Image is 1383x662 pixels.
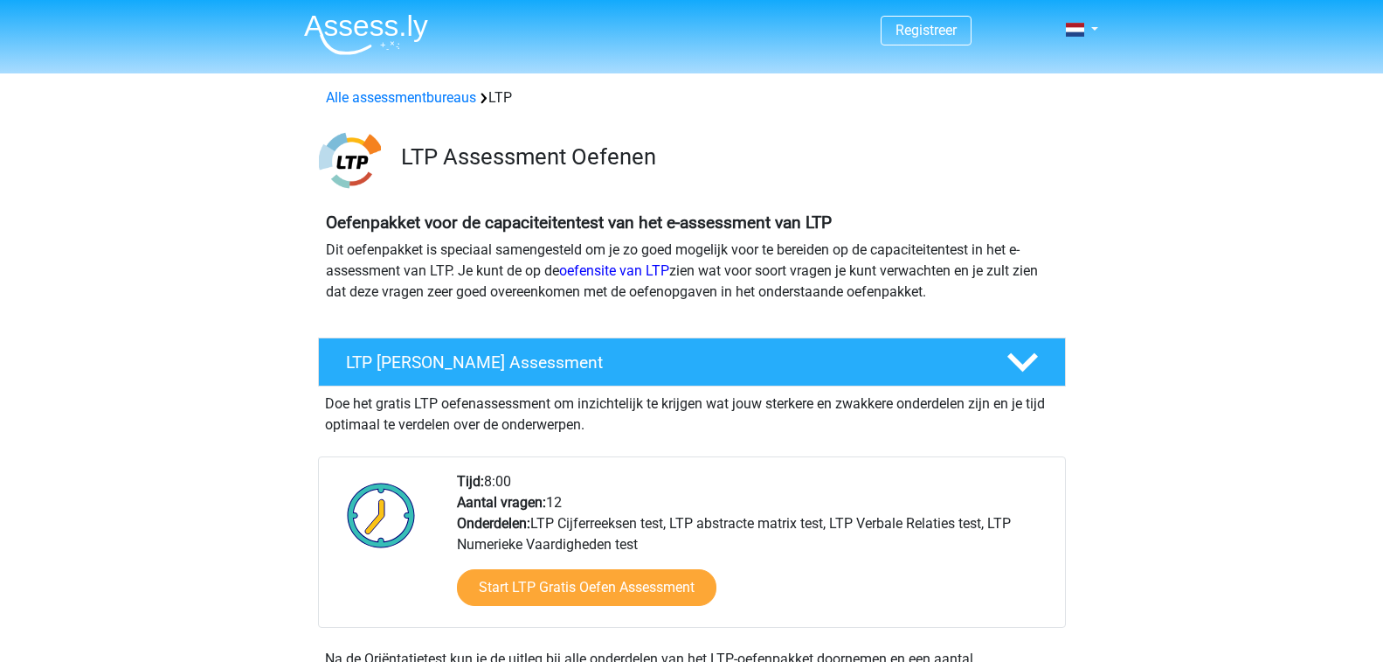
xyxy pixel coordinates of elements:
a: Alle assessmentbureaus [326,89,476,106]
a: LTP [PERSON_NAME] Assessment [311,338,1073,387]
img: Assessly [304,14,428,55]
img: Klok [337,471,425,559]
a: Start LTP Gratis Oefen Assessment [457,569,716,606]
b: Oefenpakket voor de capaciteitentest van het e-assessment van LTP [326,213,832,233]
a: oefensite van LTP [559,262,669,279]
div: Doe het gratis LTP oefenassessment om inzichtelijk te krijgen wat jouw sterkere en zwakkere onder... [318,387,1066,436]
b: Tijd: [457,473,484,490]
img: ltp.png [319,129,381,192]
b: Aantal vragen: [457,494,546,511]
div: LTP [319,87,1065,108]
a: Registreer [895,22,957,38]
h3: LTP Assessment Oefenen [401,143,1052,171]
div: 8:00 12 LTP Cijferreeksen test, LTP abstracte matrix test, LTP Verbale Relaties test, LTP Numerie... [444,471,1064,627]
b: Onderdelen: [457,515,530,532]
h4: LTP [PERSON_NAME] Assessment [346,352,978,373]
p: Dit oefenpakket is speciaal samengesteld om je zo goed mogelijk voor te bereiden op de capaciteit... [326,240,1058,303]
